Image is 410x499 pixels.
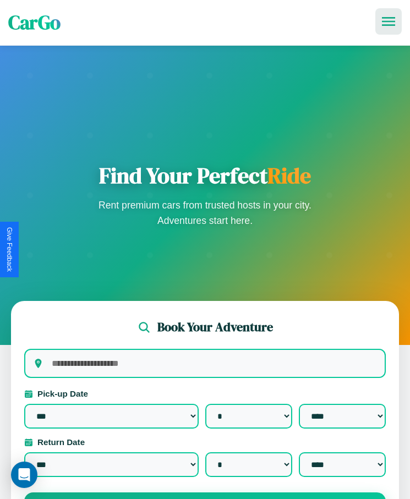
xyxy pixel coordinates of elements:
label: Pick-up Date [24,389,386,398]
p: Rent premium cars from trusted hosts in your city. Adventures start here. [95,198,315,228]
span: Ride [267,161,311,190]
h1: Find Your Perfect [95,162,315,189]
div: Give Feedback [6,227,13,272]
label: Return Date [24,437,386,447]
div: Open Intercom Messenger [11,462,37,488]
h2: Book Your Adventure [157,319,273,336]
span: CarGo [8,9,61,36]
